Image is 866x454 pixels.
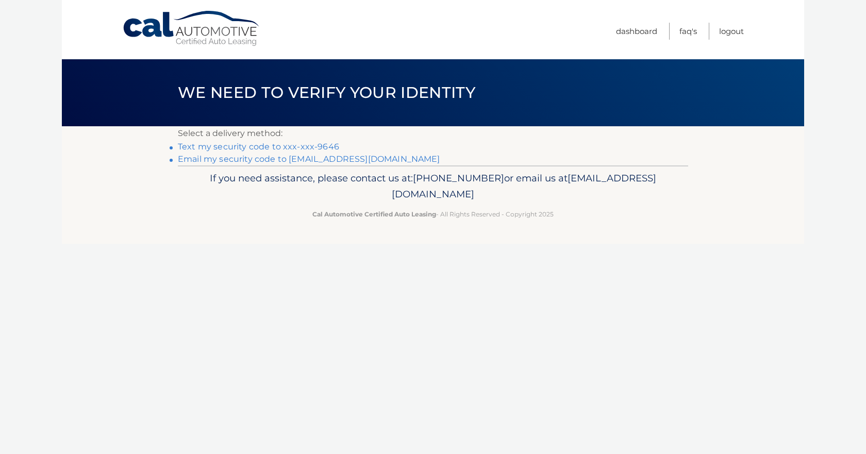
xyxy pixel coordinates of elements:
p: Select a delivery method: [178,126,688,141]
span: [PHONE_NUMBER] [413,172,504,184]
a: Email my security code to [EMAIL_ADDRESS][DOMAIN_NAME] [178,154,440,164]
a: Logout [719,23,744,40]
a: Dashboard [616,23,657,40]
span: We need to verify your identity [178,83,475,102]
strong: Cal Automotive Certified Auto Leasing [312,210,436,218]
a: FAQ's [679,23,697,40]
a: Text my security code to xxx-xxx-9646 [178,142,339,152]
p: - All Rights Reserved - Copyright 2025 [185,209,681,220]
a: Cal Automotive [122,10,261,47]
p: If you need assistance, please contact us at: or email us at [185,170,681,203]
